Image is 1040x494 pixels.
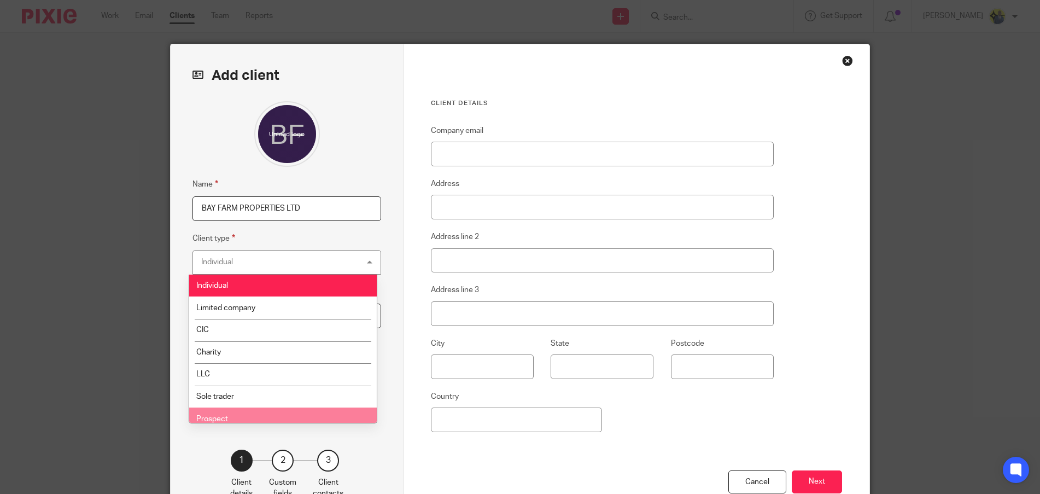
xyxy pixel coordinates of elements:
[231,450,253,472] div: 1
[196,415,228,423] span: Prospect
[192,66,381,85] h2: Add client
[671,338,704,349] label: Postcode
[196,370,210,378] span: LLC
[728,470,786,494] div: Cancel
[551,338,569,349] label: State
[431,178,459,189] label: Address
[431,231,479,242] label: Address line 2
[196,282,228,289] span: Individual
[431,125,483,136] label: Company email
[196,304,255,312] span: Limited company
[431,284,479,295] label: Address line 3
[201,258,233,266] div: Individual
[431,99,774,108] h3: Client details
[317,450,339,472] div: 3
[196,348,221,356] span: Charity
[192,232,235,245] label: Client type
[842,55,853,66] div: Close this dialog window
[431,391,459,402] label: Country
[192,178,218,190] label: Name
[272,450,294,472] div: 2
[792,470,842,494] button: Next
[431,338,445,349] label: City
[196,326,209,334] span: CIC
[196,393,234,400] span: Sole trader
